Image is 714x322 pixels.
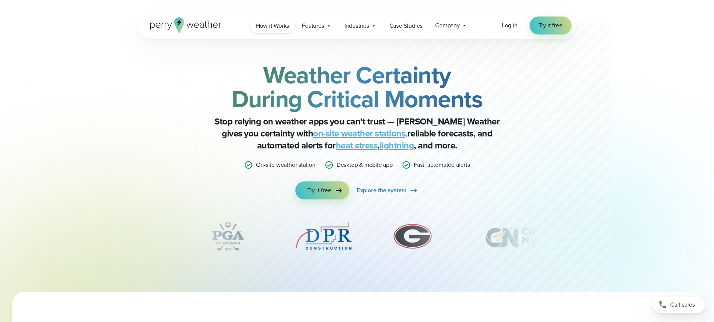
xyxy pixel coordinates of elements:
img: Corona-Norco-Unified-School-District.svg [472,217,578,255]
span: Case Studies [389,21,423,30]
a: Try it free [295,181,349,199]
div: 6 of 12 [390,217,436,255]
span: Company [435,21,460,30]
span: Explore the system [357,186,407,195]
span: Industries [344,21,369,30]
div: slideshow [176,217,539,259]
img: DPR-Construction.svg [294,217,354,255]
a: Explore the system [357,181,419,199]
img: University-of-Georgia.svg [390,217,436,255]
img: PGA.svg [198,217,258,255]
span: Features [302,21,324,30]
strong: Weather Certainty During Critical Moments [232,57,483,117]
a: Log in [502,21,518,30]
span: Call sales [670,300,695,309]
a: How it Works [250,18,296,33]
a: lightning [380,139,414,152]
div: 5 of 12 [294,217,354,255]
span: Try it free [539,21,563,30]
p: On-site weather station [256,160,315,169]
p: Desktop & mobile app [337,160,393,169]
a: Try it free [530,16,572,34]
p: Stop relying on weather apps you can’t trust — [PERSON_NAME] Weather gives you certainty with rel... [207,115,507,151]
p: Fast, automated alerts [414,160,470,169]
a: Call sales [653,297,705,313]
div: 4 of 12 [198,217,258,255]
span: How it Works [256,21,289,30]
div: 7 of 12 [472,217,578,255]
a: Case Studies [383,18,429,33]
a: heat stress [336,139,378,152]
span: Try it free [307,186,331,195]
a: on-site weather stations, [313,127,407,140]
